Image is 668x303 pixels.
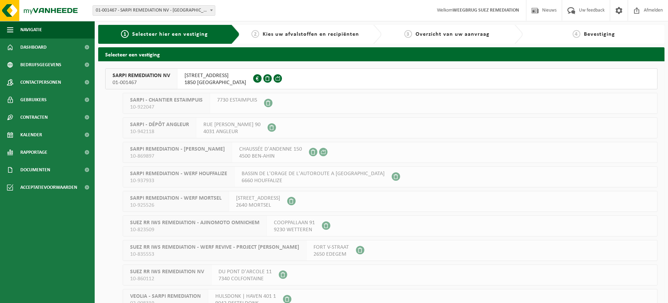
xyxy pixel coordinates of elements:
span: Rapportage [20,144,47,161]
span: Navigatie [20,21,42,39]
span: Bevestiging [584,32,615,37]
span: Bedrijfsgegevens [20,56,61,74]
span: 10-835553 [130,251,299,258]
span: 01-001467 - SARPI REMEDIATION NV - GRIMBERGEN [93,6,215,15]
span: 4 [573,30,580,38]
span: Acceptatievoorwaarden [20,179,77,196]
span: 6660 HOUFFALIZE [242,177,385,184]
span: Dashboard [20,39,47,56]
span: 10-942118 [130,128,189,135]
span: 2640 MORTSEL [236,202,280,209]
span: 1850 [GEOGRAPHIC_DATA] [184,79,246,86]
span: 7730 ESTAIMPUIS [217,97,257,104]
span: 01-001467 [113,79,170,86]
h2: Selecteer een vestiging [98,47,664,61]
span: 10-922047 [130,104,203,111]
span: 01-001467 - SARPI REMEDIATION NV - GRIMBERGEN [93,5,215,16]
span: Kies uw afvalstoffen en recipiënten [263,32,359,37]
span: BASSIN DE L'ORAGE DE L'AUTOROUTE A [GEOGRAPHIC_DATA] [242,170,385,177]
span: HULSDONK | HAVEN 401 1 [215,293,276,300]
span: SARPI REMEDIATION - WERF HOUFFALIZE [130,170,227,177]
span: Kalender [20,126,42,144]
span: 4500 BEN-AHIN [239,153,302,160]
span: VEOLIA - SARPI REMEDIATION [130,293,201,300]
span: 10-925526 [130,202,222,209]
span: 4031 ANGLEUR [203,128,261,135]
span: [STREET_ADDRESS] [236,195,280,202]
span: 1 [121,30,129,38]
span: RUE [PERSON_NAME] 90 [203,121,261,128]
span: 2650 EDEGEM [313,251,349,258]
strong: WEEGBRUG SUEZ REMEDIATION [453,8,519,13]
span: SUEZ RR IWS REMEDIATION - AJINOMOTO OMNICHEM [130,219,259,226]
span: Gebruikers [20,91,47,109]
span: Selecteer hier een vestiging [132,32,208,37]
span: 10-869897 [130,153,225,160]
span: 10-823509 [130,226,259,233]
button: SARPI REMEDIATION NV 01-001467 [STREET_ADDRESS]1850 [GEOGRAPHIC_DATA] [105,68,657,89]
span: SARPI - CHANTIER ESTAIMPUIS [130,97,203,104]
span: COOPPALLAAN 91 [274,219,315,226]
span: 10-937933 [130,177,227,184]
span: Overzicht van uw aanvraag [416,32,490,37]
span: SARPI REMEDIATION - [PERSON_NAME] [130,146,225,153]
span: Contracten [20,109,48,126]
span: SARPI REMEDIATION - WERF MORTSEL [130,195,222,202]
span: DU PONT D'ARCOLE 11 [218,268,272,275]
span: Contactpersonen [20,74,61,91]
span: 7340 COLFONTAINE [218,275,272,282]
span: SARPI - DÉPÔT ANGLEUR [130,121,189,128]
span: 10-860112 [130,275,204,282]
span: SUEZ RR IWS REMEDIATION NV [130,268,204,275]
span: [STREET_ADDRESS] [184,72,246,79]
span: Documenten [20,161,50,179]
span: SARPI REMEDIATION NV [113,72,170,79]
span: 3 [404,30,412,38]
span: CHAUSSÉE D'ANDENNE 150 [239,146,302,153]
span: 2 [251,30,259,38]
span: FORT V-STRAAT [313,244,349,251]
span: SUEZ RR IWS REMEDIATION - WERF REVIVE - PROJECT [PERSON_NAME] [130,244,299,251]
span: 9230 WETTEREN [274,226,315,233]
